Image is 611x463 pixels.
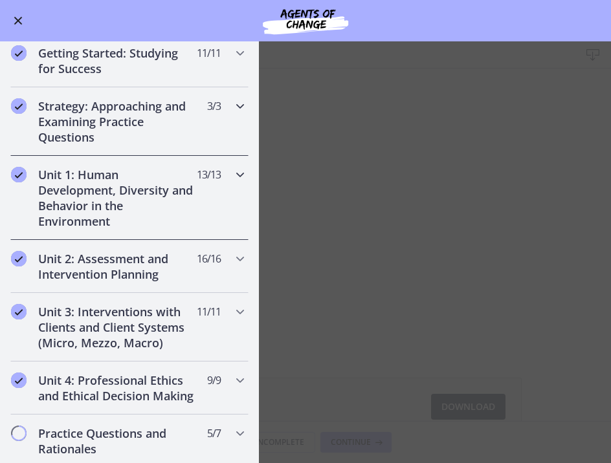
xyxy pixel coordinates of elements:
i: Completed [11,304,27,319]
h2: Unit 3: Interventions with Clients and Client Systems (Micro, Mezzo, Macro) [38,304,196,350]
span: 13 / 13 [197,167,221,182]
span: 11 / 11 [197,45,221,61]
i: Completed [11,251,27,266]
img: Agents of Change [228,5,383,36]
h2: Unit 1: Human Development, Diversity and Behavior in the Environment [38,167,196,229]
h2: Strategy: Approaching and Examining Practice Questions [38,98,196,145]
button: Enable menu [10,13,26,28]
span: 3 / 3 [207,98,221,114]
h2: Unit 2: Assessment and Intervention Planning [38,251,196,282]
h2: Getting Started: Studying for Success [38,45,196,76]
i: Completed [11,45,27,61]
i: Completed [11,98,27,114]
span: 11 / 11 [197,304,221,319]
span: 16 / 16 [197,251,221,266]
span: 9 / 9 [207,372,221,388]
span: 5 / 7 [207,425,221,441]
h2: Unit 4: Professional Ethics and Ethical Decision Making [38,372,196,404]
i: Completed [11,167,27,182]
i: Completed [11,372,27,388]
h2: Practice Questions and Rationales [38,425,196,457]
